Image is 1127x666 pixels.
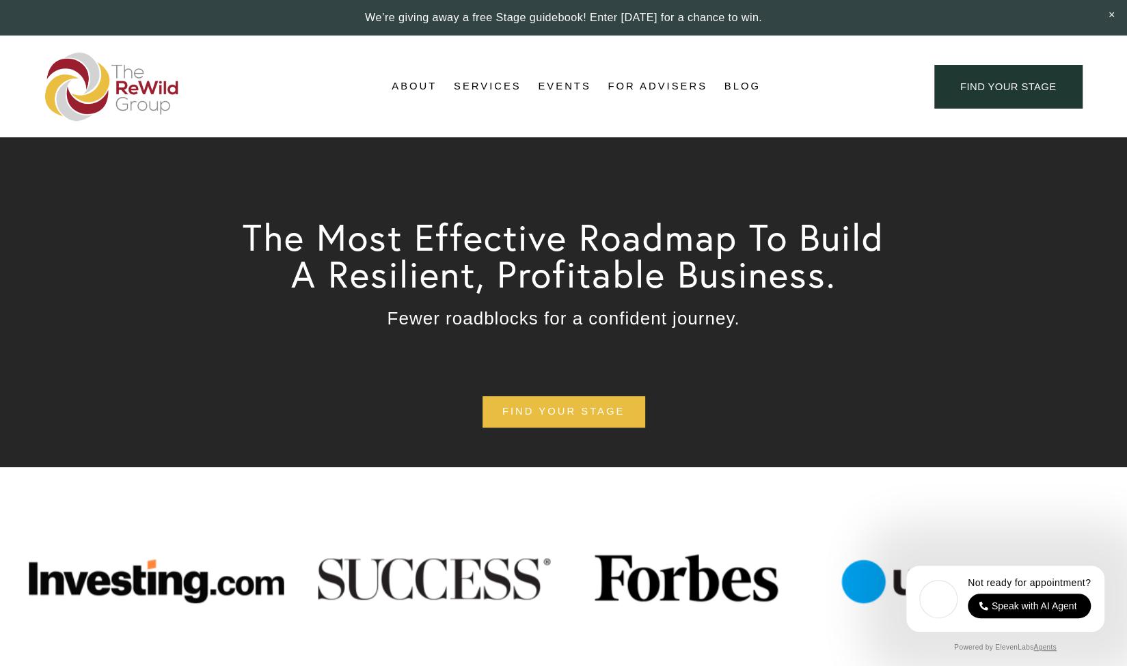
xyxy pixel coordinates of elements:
a: Blog [724,77,761,97]
a: find your stage [934,65,1082,108]
img: The ReWild Group [45,53,179,121]
a: find your stage [483,396,644,427]
a: For Advisers [608,77,707,97]
a: folder dropdown [392,77,437,97]
span: Services [454,77,521,96]
a: folder dropdown [454,77,521,97]
a: Events [538,77,590,97]
span: Fewer roadblocks for a confident journey. [388,308,740,329]
span: The Most Effective Roadmap To Build A Resilient, Profitable Business. [243,214,896,297]
span: About [392,77,437,96]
